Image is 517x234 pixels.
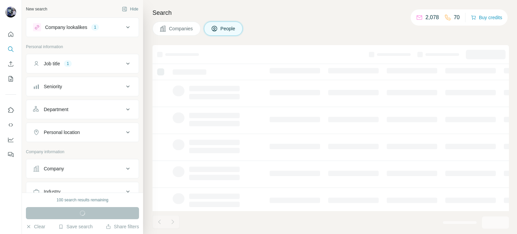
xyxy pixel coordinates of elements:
button: My lists [5,73,16,85]
button: Company lookalikes1 [26,19,139,35]
button: Job title1 [26,56,139,72]
button: Use Surfe API [5,119,16,131]
p: Company information [26,149,139,155]
button: Industry [26,183,139,200]
div: Department [44,106,68,113]
div: Company lookalikes [45,24,87,31]
button: Department [26,101,139,118]
div: Personal location [44,129,80,136]
button: Use Surfe on LinkedIn [5,104,16,116]
div: 1 [91,24,99,30]
button: Hide [117,4,143,14]
div: 100 search results remaining [57,197,108,203]
button: Search [5,43,16,55]
div: New search [26,6,47,12]
button: Save search [58,223,93,230]
button: Feedback [5,148,16,161]
button: Clear [26,223,45,230]
div: Seniority [44,83,62,90]
button: Personal location [26,124,139,140]
div: Company [44,165,64,172]
button: Quick start [5,28,16,40]
p: Personal information [26,44,139,50]
span: Companies [169,25,194,32]
h4: Search [152,8,509,18]
button: Dashboard [5,134,16,146]
p: 70 [454,13,460,22]
button: Company [26,161,139,177]
div: Industry [44,188,61,195]
div: Job title [44,60,60,67]
button: Buy credits [471,13,502,22]
p: 2,078 [425,13,439,22]
img: Avatar [5,7,16,18]
button: Share filters [106,223,139,230]
div: 1 [64,61,72,67]
span: People [220,25,236,32]
button: Seniority [26,78,139,95]
button: Enrich CSV [5,58,16,70]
